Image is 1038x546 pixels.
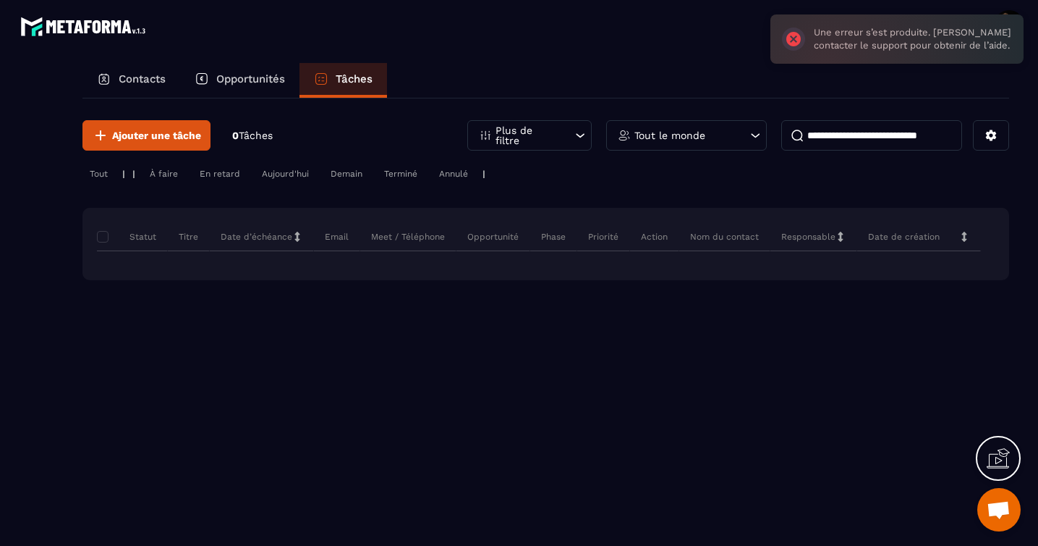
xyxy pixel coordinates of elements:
p: Date d’échéance [221,231,292,243]
p: Priorité [588,231,618,243]
p: Plus de filtre [495,125,559,146]
span: Ajouter une tâche [112,128,201,143]
p: Date de création [868,231,940,243]
p: Action [641,231,668,243]
img: logo [20,13,150,40]
p: Phase [541,231,566,243]
div: Annulé [432,165,475,182]
div: En retard [192,165,247,182]
p: Statut [101,231,156,243]
div: Terminé [377,165,425,182]
p: Responsable [781,231,835,243]
p: Email [325,231,349,243]
div: Ouvrir le chat [977,488,1021,532]
span: Tâches [239,130,273,141]
p: Titre [179,231,198,243]
div: Demain [323,165,370,182]
div: À faire [142,165,185,182]
p: Opportunités [216,72,285,85]
p: | [482,169,485,179]
a: Contacts [82,63,180,98]
p: | [122,169,125,179]
a: Opportunités [180,63,299,98]
p: 0 [232,129,273,143]
div: Tout [82,165,115,182]
p: | [132,169,135,179]
p: Contacts [119,72,166,85]
p: Meet / Téléphone [371,231,445,243]
p: Opportunité [467,231,519,243]
p: Tâches [336,72,373,85]
div: Aujourd'hui [255,165,316,182]
a: Tâches [299,63,387,98]
button: Ajouter une tâche [82,120,210,151]
p: Tout le monde [634,130,705,140]
p: Nom du contact [690,231,759,243]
